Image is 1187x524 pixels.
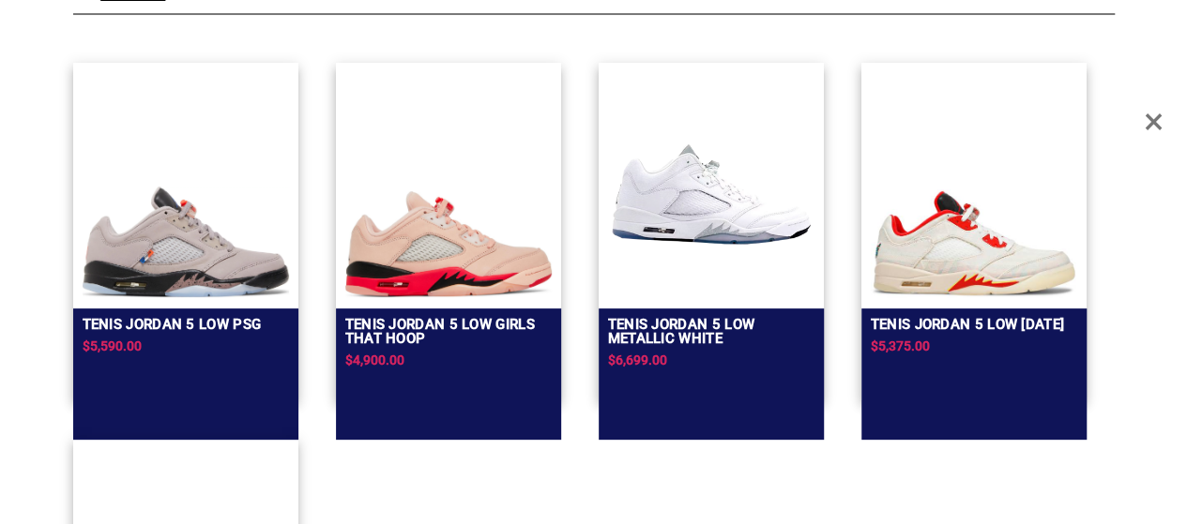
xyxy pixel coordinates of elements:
span: $4,900.00 [345,352,404,367]
a: TENIS JORDAN 5 LOW METALLIC WHITETENIS JORDAN 5 LOW METALLIC WHITE$6,699.00 [599,63,824,400]
h2: Tenis Jordan 5 Low Psg [83,318,262,332]
img: Tenis Jordan 5 Low Girls That Hoop [345,191,552,297]
span: $5,375.00 [871,338,930,353]
a: Tenis Jordan 5 Low PsgTenis Jordan 5 Low Psg$5,590.00 [73,63,298,400]
h2: Tenis Jordan 5 Low [DATE] [871,318,1065,332]
span: $5,590.00 [83,338,142,353]
h2: TENIS JORDAN 5 LOW METALLIC WHITE [608,318,814,346]
h2: Tenis Jordan 5 Low Girls That Hoop [345,318,552,346]
span: Close Overlay [1144,94,1164,150]
img: Tenis Jordan 5 Low Chinese New Year 2021 [871,189,1077,297]
a: Tenis Jordan 5 Low Girls That HoopTenis Jordan 5 Low Girls That Hoop$4,900.00 [336,63,561,400]
img: TENIS JORDAN 5 LOW METALLIC WHITE [608,91,814,297]
span: $6,699.00 [608,352,667,367]
a: Tenis Jordan 5 Low Chinese New Year 2021Tenis Jordan 5 Low [DATE]$5,375.00 [861,63,1087,400]
img: Tenis Jordan 5 Low Psg [83,187,289,297]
